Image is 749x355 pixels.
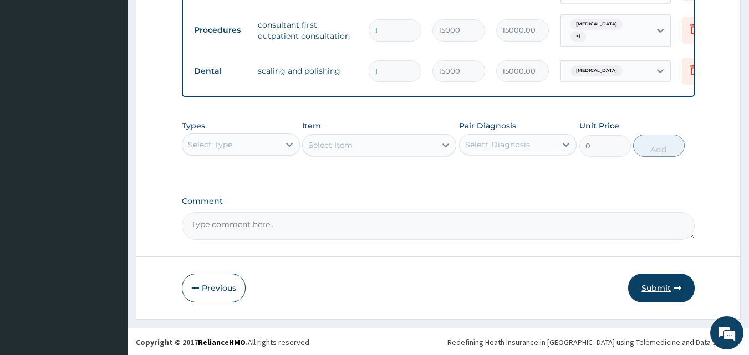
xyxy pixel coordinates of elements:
[570,19,623,30] span: [MEDICAL_DATA]
[182,197,695,206] label: Comment
[6,237,211,276] textarea: Type your message and hit 'Enter'
[252,14,363,47] td: consultant first outpatient consultation
[182,121,205,131] label: Types
[570,31,586,42] span: + 1
[447,337,741,348] div: Redefining Heath Insurance in [GEOGRAPHIC_DATA] using Telemedicine and Data Science!
[628,274,695,302] button: Submit
[182,6,208,32] div: Minimize live chat window
[188,20,252,40] td: Procedures
[58,62,186,76] div: Chat with us now
[570,65,623,76] span: [MEDICAL_DATA]
[459,120,516,131] label: Pair Diagnosis
[633,135,685,157] button: Add
[302,120,321,131] label: Item
[188,139,232,150] div: Select Type
[64,107,153,219] span: We're online!
[182,274,246,302] button: Previous
[252,60,363,82] td: scaling and polishing
[21,55,45,83] img: d_794563401_company_1708531726252_794563401
[465,139,530,150] div: Select Diagnosis
[198,337,246,347] a: RelianceHMO
[188,61,252,81] td: Dental
[579,120,619,131] label: Unit Price
[136,337,248,347] strong: Copyright © 2017 .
